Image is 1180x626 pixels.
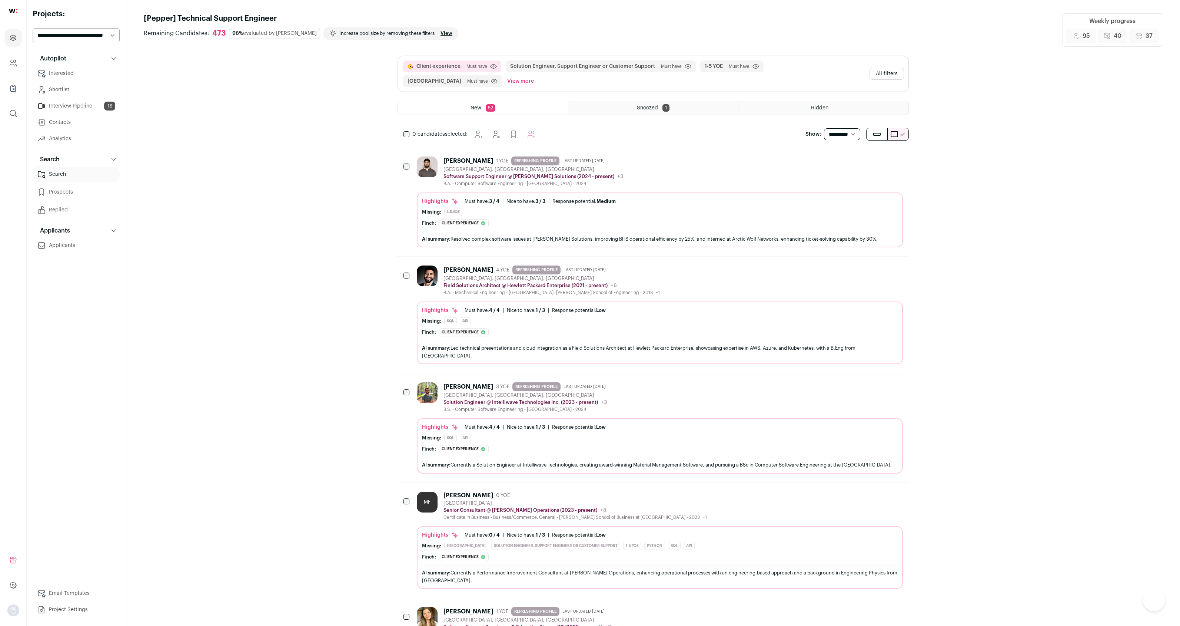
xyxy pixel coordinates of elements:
[489,199,499,204] span: 3 / 4
[562,609,605,615] span: Last updated [DATE]
[811,105,828,111] span: Hidden
[465,198,616,204] ul: | |
[444,542,488,550] div: [GEOGRAPHIC_DATA]
[33,99,120,113] a: Interview Pipeline16
[4,29,22,47] a: Projects
[617,174,624,179] span: +3
[422,531,459,539] div: Highlights
[611,283,617,288] span: +6
[443,617,611,623] div: [GEOGRAPHIC_DATA], [GEOGRAPHIC_DATA], [GEOGRAPHIC_DATA]
[562,158,605,164] span: Last updated [DATE]
[422,318,441,324] div: Missing:
[489,533,500,537] span: 0 / 4
[443,266,493,274] div: [PERSON_NAME]
[33,115,120,130] a: Contacts
[507,307,545,313] div: Nice to have:
[33,602,120,617] a: Project Settings
[212,29,226,38] div: 473
[524,127,539,142] button: Add to Autopilot
[33,51,120,66] button: Autopilot
[408,78,461,85] button: [GEOGRAPHIC_DATA]
[422,569,898,584] div: Currently a Performance Improvement Consultant at [PERSON_NAME] Operations, enhancing operational...
[443,514,707,520] div: Certificate In Business - Business/Commerce, General - [PERSON_NAME] School of Business at [GEOGR...
[7,604,19,616] img: nopic.png
[443,492,493,499] div: [PERSON_NAME]
[443,507,597,513] p: Senior Consultant @ [PERSON_NAME] Operations (2023 - present)
[512,266,561,274] span: REFRESHING PROFILE
[552,307,606,313] div: Response potential:
[443,157,493,165] div: [PERSON_NAME]
[443,383,493,391] div: [PERSON_NAME]
[33,202,120,217] a: Replied
[467,78,488,84] span: Must have
[33,131,120,146] a: Analytics
[443,290,660,296] div: B.A. - Mechanical Engineering - [GEOGRAPHIC_DATA]- [PERSON_NAME] School of Engineering - 2018
[439,328,489,336] div: Client experience
[460,434,471,442] div: API
[1143,589,1165,611] iframe: Help Scout Beacon - Open
[506,127,521,142] button: Add to Prospects
[535,199,545,204] span: 3 / 3
[422,424,459,431] div: Highlights
[488,127,503,142] button: Hide
[416,63,461,70] button: Client experience
[465,307,606,313] ul: | |
[443,167,624,172] div: [GEOGRAPHIC_DATA], [GEOGRAPHIC_DATA], [GEOGRAPHIC_DATA]
[232,31,243,36] span: 98%
[417,492,438,513] div: MF
[506,75,535,87] button: View more
[552,532,606,538] div: Response potential:
[552,424,606,430] div: Response potential:
[422,435,441,441] div: Missing:
[36,155,60,164] p: Search
[1083,32,1090,40] span: 95
[229,28,320,39] div: evaluated by [PERSON_NAME]
[422,446,436,452] div: Finch:
[439,553,489,561] div: Client experience
[661,63,682,69] span: Must have
[496,492,510,498] span: 0 YOE
[496,384,509,390] span: 3 YOE
[465,424,500,430] div: Must have:
[439,219,489,227] div: Client experience
[623,542,641,550] div: 1-5 YOE
[703,515,707,520] span: +1
[684,542,695,550] div: API
[417,382,438,403] img: 8861573991ad9ac3ce37ec9800b60f712135eb02d7bda37bc0329b2b86abfec1
[489,308,500,313] span: 4 / 4
[422,570,451,575] span: AI summary:
[33,223,120,238] button: Applicants
[36,54,66,63] p: Autopilot
[511,607,559,616] span: REFRESHING PROFILE
[536,308,545,313] span: 1 / 3
[471,105,481,111] span: New
[596,533,606,537] span: Low
[507,532,545,538] div: Nice to have:
[422,198,459,205] div: Highlights
[439,445,489,453] div: Client experience
[637,105,658,111] span: Snoozed
[443,500,707,506] div: [GEOGRAPHIC_DATA]
[422,307,459,314] div: Highlights
[422,235,898,243] div: Resolved complex software issues at [PERSON_NAME] Solutions, improving BHS operational efficiency...
[422,344,898,360] div: Led technical presentations and cloud integration as a Field Solutions Architect at Hewlett Packa...
[465,198,499,204] div: Must have:
[564,384,606,390] span: Last updated [DATE]
[507,424,545,430] div: Nice to have:
[104,102,115,111] span: 16
[536,425,545,429] span: 1 / 3
[511,156,559,165] span: REFRESHING PROFILE
[422,346,451,350] span: AI summary:
[444,434,457,442] div: SQL
[496,267,509,273] span: 4 YOE
[443,174,614,179] p: Software Support Engineer @ [PERSON_NAME] Solutions (2024 - present)
[441,30,452,36] a: View
[412,132,445,137] span: 0 candidates
[422,543,441,549] div: Missing:
[601,400,607,405] span: +3
[33,66,120,81] a: Interested
[4,54,22,72] a: Company and ATS Settings
[422,329,436,335] div: Finch:
[443,406,609,412] div: B.S. - Computer Software Engineering - [GEOGRAPHIC_DATA] - 2024
[512,382,561,391] span: REFRESHING PROFILE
